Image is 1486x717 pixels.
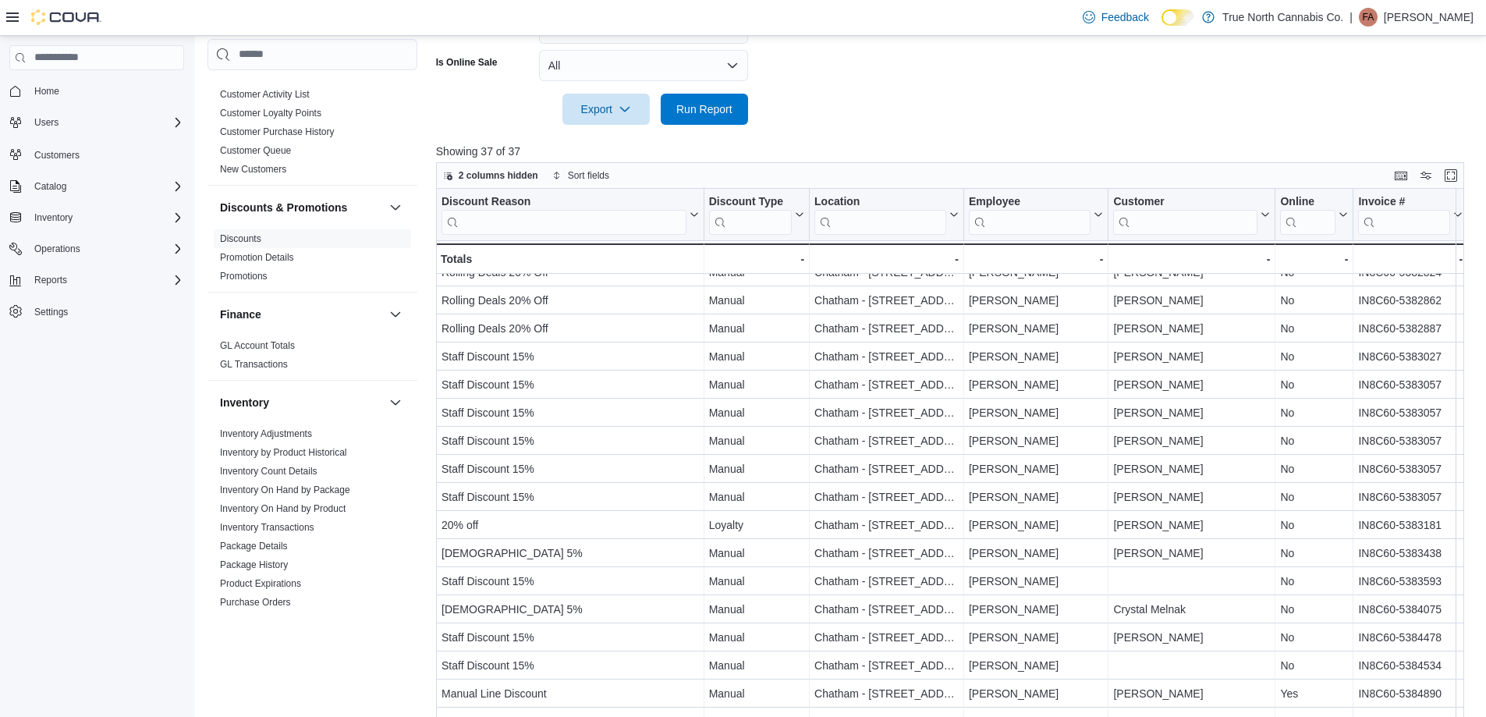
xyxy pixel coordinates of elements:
[814,263,959,282] div: Chatham - [STREET_ADDRESS]
[220,395,269,410] h3: Inventory
[207,336,417,380] div: Finance
[220,484,350,496] span: Inventory On Hand by Package
[1113,347,1270,366] div: [PERSON_NAME]
[220,541,288,552] a: Package Details
[1113,516,1270,534] div: [PERSON_NAME]
[1113,544,1270,563] div: [PERSON_NAME]
[708,656,803,675] div: Manual
[34,180,66,193] span: Catalog
[3,112,190,133] button: Users
[661,94,748,125] button: Run Report
[708,431,803,450] div: Manual
[814,403,959,422] div: Chatham - [STREET_ADDRESS]
[1113,488,1270,506] div: [PERSON_NAME]
[969,291,1103,310] div: [PERSON_NAME]
[969,516,1103,534] div: [PERSON_NAME]
[442,195,686,235] div: Discount Reason
[708,195,791,235] div: Discount Type
[814,516,959,534] div: Chatham - [STREET_ADDRESS]
[1113,250,1270,268] div: -
[28,302,184,321] span: Settings
[1358,431,1463,450] div: IN8C60-5383057
[814,544,959,563] div: Chatham - [STREET_ADDRESS]
[220,108,321,119] a: Customer Loyalty Points
[1358,263,1463,282] div: IN8C60-5382824
[436,144,1475,159] p: Showing 37 of 37
[442,403,699,422] div: Staff Discount 15%
[1113,403,1270,422] div: [PERSON_NAME]
[969,195,1091,235] div: Employee
[708,195,791,210] div: Discount Type
[1358,195,1450,210] div: Invoice #
[220,339,295,352] span: GL Account Totals
[814,375,959,394] div: Chatham - [STREET_ADDRESS]
[1358,319,1463,338] div: IN8C60-5382887
[1280,544,1348,563] div: No
[1113,195,1257,210] div: Customer
[28,81,184,101] span: Home
[220,200,347,215] h3: Discounts & Promotions
[1280,600,1348,619] div: No
[220,144,291,157] span: Customer Queue
[1222,8,1343,27] p: True North Cannabis Co.
[969,684,1103,703] div: [PERSON_NAME]
[562,94,650,125] button: Export
[220,307,261,322] h3: Finance
[1349,8,1353,27] p: |
[969,250,1103,268] div: -
[969,628,1103,647] div: [PERSON_NAME]
[1417,166,1435,185] button: Display options
[220,446,347,459] span: Inventory by Product Historical
[28,113,65,132] button: Users
[1101,9,1149,25] span: Feedback
[220,540,288,552] span: Package Details
[28,208,79,227] button: Inventory
[442,347,699,366] div: Staff Discount 15%
[220,200,383,215] button: Discounts & Promotions
[969,195,1091,210] div: Employee
[220,485,350,495] a: Inventory On Hand by Package
[28,146,86,165] a: Customers
[969,403,1103,422] div: [PERSON_NAME]
[220,559,288,571] span: Package History
[442,600,699,619] div: [DEMOGRAPHIC_DATA] 5%
[1076,2,1155,33] a: Feedback
[34,85,59,98] span: Home
[708,544,803,563] div: Manual
[539,50,748,81] button: All
[437,166,544,185] button: 2 columns hidden
[3,269,190,291] button: Reports
[220,145,291,156] a: Customer Queue
[1280,572,1348,591] div: No
[1280,250,1348,268] div: -
[1113,375,1270,394] div: [PERSON_NAME]
[31,9,101,25] img: Cova
[220,307,383,322] button: Finance
[814,291,959,310] div: Chatham - [STREET_ADDRESS]
[34,274,67,286] span: Reports
[220,251,294,264] span: Promotion Details
[220,252,294,263] a: Promotion Details
[969,488,1103,506] div: [PERSON_NAME]
[969,347,1103,366] div: [PERSON_NAME]
[28,271,184,289] span: Reports
[708,460,803,478] div: Manual
[814,195,959,235] button: Location
[969,431,1103,450] div: [PERSON_NAME]
[1280,375,1348,394] div: No
[814,250,959,268] div: -
[1113,263,1270,282] div: [PERSON_NAME]
[708,600,803,619] div: Manual
[9,73,184,364] nav: Complex example
[969,572,1103,591] div: [PERSON_NAME]
[220,502,346,515] span: Inventory On Hand by Product
[708,195,803,235] button: Discount Type
[708,250,803,268] div: -
[708,375,803,394] div: Manual
[969,600,1103,619] div: [PERSON_NAME]
[3,207,190,229] button: Inventory
[1358,250,1463,268] div: -
[28,113,184,132] span: Users
[220,358,288,371] span: GL Transactions
[220,395,383,410] button: Inventory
